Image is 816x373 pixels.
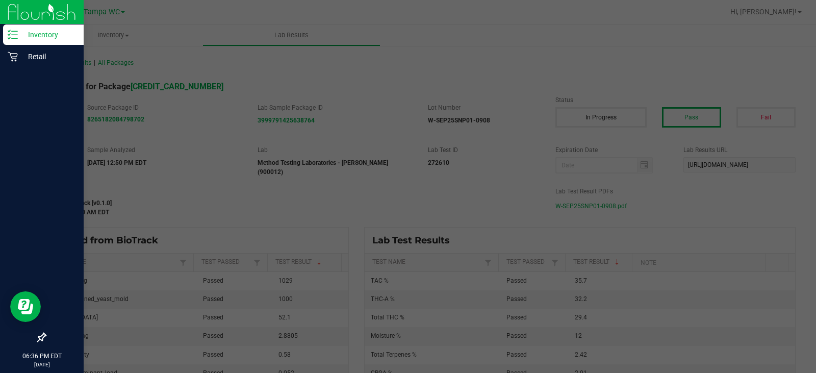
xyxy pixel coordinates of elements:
[18,29,79,41] p: Inventory
[10,291,41,322] iframe: Resource center
[18,51,79,63] p: Retail
[5,361,79,368] p: [DATE]
[5,352,79,361] p: 06:36 PM EDT
[8,30,18,40] inline-svg: Inventory
[8,52,18,62] inline-svg: Retail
